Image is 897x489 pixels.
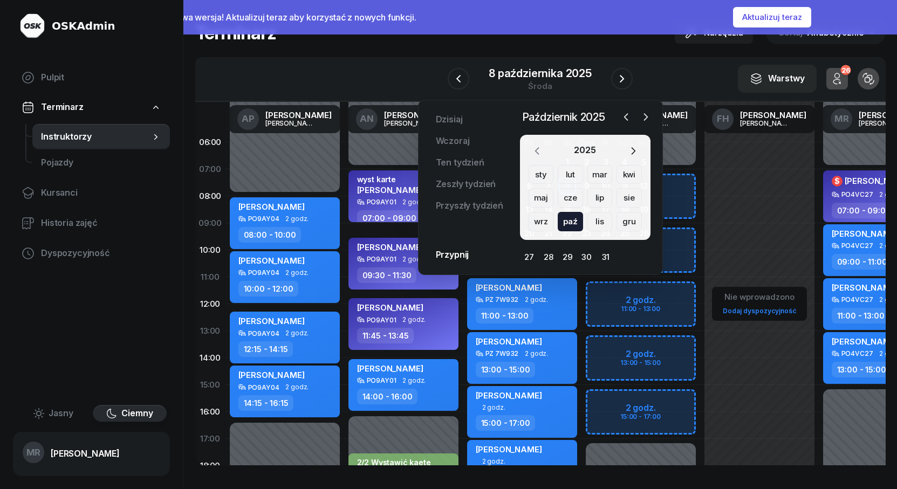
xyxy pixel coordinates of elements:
div: PZ 7W932 [485,296,519,303]
span: 2 godz. [402,256,426,263]
a: Dzisiaj [427,109,471,130]
div: 07:00 - 09:00 [357,210,422,226]
span: $ [834,177,840,185]
span: 2 godz. [482,404,505,411]
span: [PERSON_NAME] [476,283,542,293]
span: [PERSON_NAME] [357,185,423,195]
span: AN [360,114,374,123]
div: 29 [559,249,576,266]
a: Historia zajęć [13,210,170,236]
a: Zeszły tydzień [427,174,505,195]
span: 2 godz. [285,215,309,223]
span: [PERSON_NAME] [238,202,305,212]
div: PO9AY04 [248,215,279,222]
div: 07:00 - 09:00 [832,203,896,218]
span: AP [242,114,255,123]
span: Dyspozycyjność [41,246,161,260]
span: [PERSON_NAME] [476,390,542,401]
a: Przypnij [427,244,478,266]
div: 12:15 - 14:15 [238,341,293,357]
span: 2 godz. [285,269,309,277]
div: 15:00 - 17:00 [476,415,536,431]
div: 17:00 [195,425,225,452]
div: Pn [520,138,539,147]
button: Warstwy [738,65,817,93]
div: [PERSON_NAME] [51,449,120,458]
div: 08:00 [195,183,225,210]
div: środa [489,82,592,90]
div: 13:00 [195,318,225,345]
span: Instruktorzy [41,130,150,144]
div: paź [558,212,583,231]
a: FH[PERSON_NAME][PERSON_NAME] [703,105,815,133]
div: 26 [840,65,851,75]
div: 14:00 - 16:00 [357,389,418,404]
div: 10:00 - 12:00 [238,281,299,297]
div: PO4VC27 [841,296,873,303]
div: PO4VC27 [841,242,873,249]
a: Wczoraj [427,130,478,152]
div: 07:00 [195,156,225,183]
a: Terminarz [13,95,170,120]
span: [PERSON_NAME] [238,316,305,326]
a: Dodaj dyspozycyjność [718,305,800,317]
span: Historia zajęć [41,216,161,230]
div: 2/2 Wystawić kaetę [357,458,436,467]
div: 12:00 [195,291,225,318]
span: [PERSON_NAME] [476,336,542,347]
div: cze [558,188,583,208]
div: PO4VC27 [841,191,873,198]
div: lut [558,165,583,184]
span: [PERSON_NAME] [238,370,305,380]
span: Październik 2025 [518,108,610,126]
div: 16:00 [195,398,225,425]
span: [PERSON_NAME] [357,363,423,374]
span: [PERSON_NAME] [238,256,305,266]
span: Ciemny [121,407,153,421]
a: Instruktorzy [32,124,170,150]
div: PO4VC27 [841,350,873,357]
h1: Terminarz [195,23,276,43]
div: 28 [540,249,557,266]
div: 13:00 - 15:00 [832,362,892,377]
a: Ten tydzień [427,152,493,174]
div: 2025 [574,143,595,159]
div: [PERSON_NAME] [384,111,450,119]
span: Pojazdy [41,156,161,170]
div: PZ 7W932 [485,350,519,357]
span: 2 godz. [402,316,426,323]
a: AP[PERSON_NAME][PERSON_NAME] [229,105,340,133]
span: 2 godz. [402,198,426,206]
span: MR [26,448,41,457]
div: PO9AY04 [248,384,279,391]
a: AN[PERSON_NAME][PERSON_NAME] [347,105,459,133]
div: PO9AY04 [248,330,279,337]
div: 10:00 [195,237,225,264]
span: FH [717,114,729,123]
div: [PERSON_NAME] [740,111,806,119]
div: PO9AY01 [367,377,396,384]
div: 14:15 - 16:15 [238,395,294,411]
div: 13:00 - 15:00 [476,362,536,377]
span: 2 godz. [482,458,505,465]
div: lis [587,212,613,231]
div: 11:45 - 13:45 [357,328,414,343]
div: 14:00 [195,345,225,371]
div: 08:00 - 10:00 [238,227,302,243]
div: OSKAdmin [52,18,115,33]
button: Nie wprowadzonoDodaj dyspozycyjność [718,288,800,320]
span: Kursanci [41,186,161,200]
div: 09:30 - 11:30 [357,267,417,283]
div: PO9AY04 [248,269,279,276]
span: Terminarz [41,100,84,114]
div: Warstwy [750,72,805,86]
div: 18:00 [195,452,225,479]
span: MR [834,114,849,123]
img: logo-light@2x.png [19,13,45,39]
button: 26 [826,68,848,89]
a: Pulpit [13,65,170,91]
button: Jasny [16,405,91,422]
span: 2 godz. [285,329,309,337]
div: 8 października 2025 [489,68,592,79]
div: mar [587,165,613,184]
